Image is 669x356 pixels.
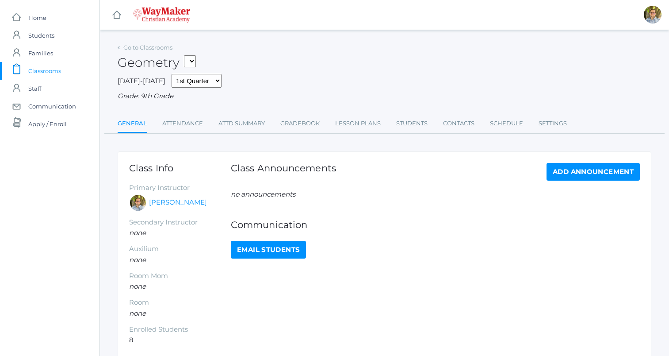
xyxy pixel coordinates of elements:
[539,115,567,132] a: Settings
[129,326,231,333] h5: Enrolled Students
[129,309,146,317] em: none
[218,115,265,132] a: Attd Summary
[129,272,231,280] h5: Room Mom
[490,115,523,132] a: Schedule
[129,219,231,226] h5: Secondary Instructor
[28,27,54,44] span: Students
[129,255,146,264] em: none
[28,9,46,27] span: Home
[28,62,61,80] span: Classrooms
[280,115,320,132] a: Gradebook
[129,194,147,212] div: Kylen Braileanu
[162,115,203,132] a: Attendance
[28,80,41,97] span: Staff
[123,44,172,51] a: Go to Classrooms
[231,190,295,198] em: no announcements
[547,163,640,181] a: Add Announcement
[129,245,231,253] h5: Auxilium
[28,97,76,115] span: Communication
[149,197,207,208] a: [PERSON_NAME]
[129,228,146,237] em: none
[231,220,640,230] h1: Communication
[129,299,231,306] h5: Room
[118,56,196,70] h2: Geometry
[129,184,231,192] h5: Primary Instructor
[129,163,231,173] h1: Class Info
[335,115,381,132] a: Lesson Plans
[118,115,147,134] a: General
[28,115,67,133] span: Apply / Enroll
[443,115,474,132] a: Contacts
[396,115,428,132] a: Students
[118,91,651,101] div: Grade: 9th Grade
[118,77,165,85] span: [DATE]-[DATE]
[129,335,231,345] li: 8
[129,282,146,290] em: none
[644,6,661,23] div: Kylen Braileanu
[133,7,190,23] img: waymaker-logo-stack-white-1602f2b1af18da31a5905e9982d058868370996dac5278e84edea6dabf9a3315.png
[231,163,336,178] h1: Class Announcements
[231,241,306,259] a: Email Students
[28,44,53,62] span: Families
